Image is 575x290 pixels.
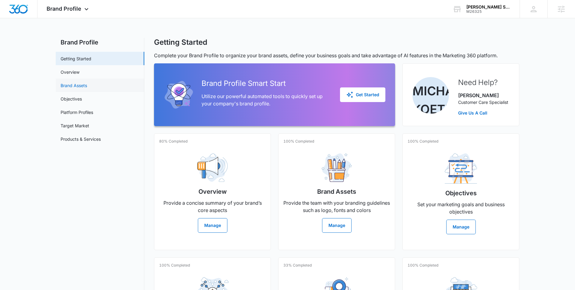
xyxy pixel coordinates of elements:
[198,187,227,196] h2: Overview
[159,199,266,214] p: Provide a concise summary of your brand’s core aspects
[445,189,477,198] h2: Objectives
[202,93,330,107] p: Utilize our powerful automated tools to quickly set up your company's brand profile.
[322,218,352,233] button: Manage
[283,139,314,144] p: 100% Completed
[402,133,519,250] a: 100% CompletedObjectivesSet your marketing goals and business objectivesManage
[466,9,511,14] div: account id
[61,82,87,89] a: Brand Assets
[458,99,508,105] p: Customer Care Specialist
[159,139,188,144] p: 80% Completed
[458,77,508,88] h2: Need Help?
[408,263,438,268] p: 100% Completed
[446,220,476,234] button: Manage
[154,52,519,59] p: Complete your Brand Profile to organize your brand assets, define your business goals and take ad...
[56,38,144,47] h2: Brand Profile
[317,187,356,196] h2: Brand Assets
[283,263,312,268] p: 33% Completed
[346,91,379,98] div: Get Started
[159,263,190,268] p: 100% Completed
[61,69,79,75] a: Overview
[278,133,395,250] a: 100% CompletedBrand AssetsProvide the team with your branding guidelines such as logo, fonts and ...
[412,77,449,114] img: Michael Koethe
[198,218,227,233] button: Manage
[61,109,93,115] a: Platform Profiles
[202,78,330,89] h2: Brand Profile Smart Start
[61,136,101,142] a: Products & Services
[61,122,89,129] a: Target Market
[283,199,390,214] p: Provide the team with your branding guidelines such as logo, fonts and colors
[61,96,82,102] a: Objectives
[458,110,508,116] a: Give Us A Call
[47,5,81,12] span: Brand Profile
[408,139,438,144] p: 100% Completed
[154,133,271,250] a: 80% CompletedOverviewProvide a concise summary of your brand’s core aspectsManage
[458,92,508,99] p: [PERSON_NAME]
[408,201,514,215] p: Set your marketing goals and business objectives
[154,38,207,47] h1: Getting Started
[466,5,511,9] div: account name
[61,55,91,62] a: Getting Started
[340,87,385,102] button: Get Started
